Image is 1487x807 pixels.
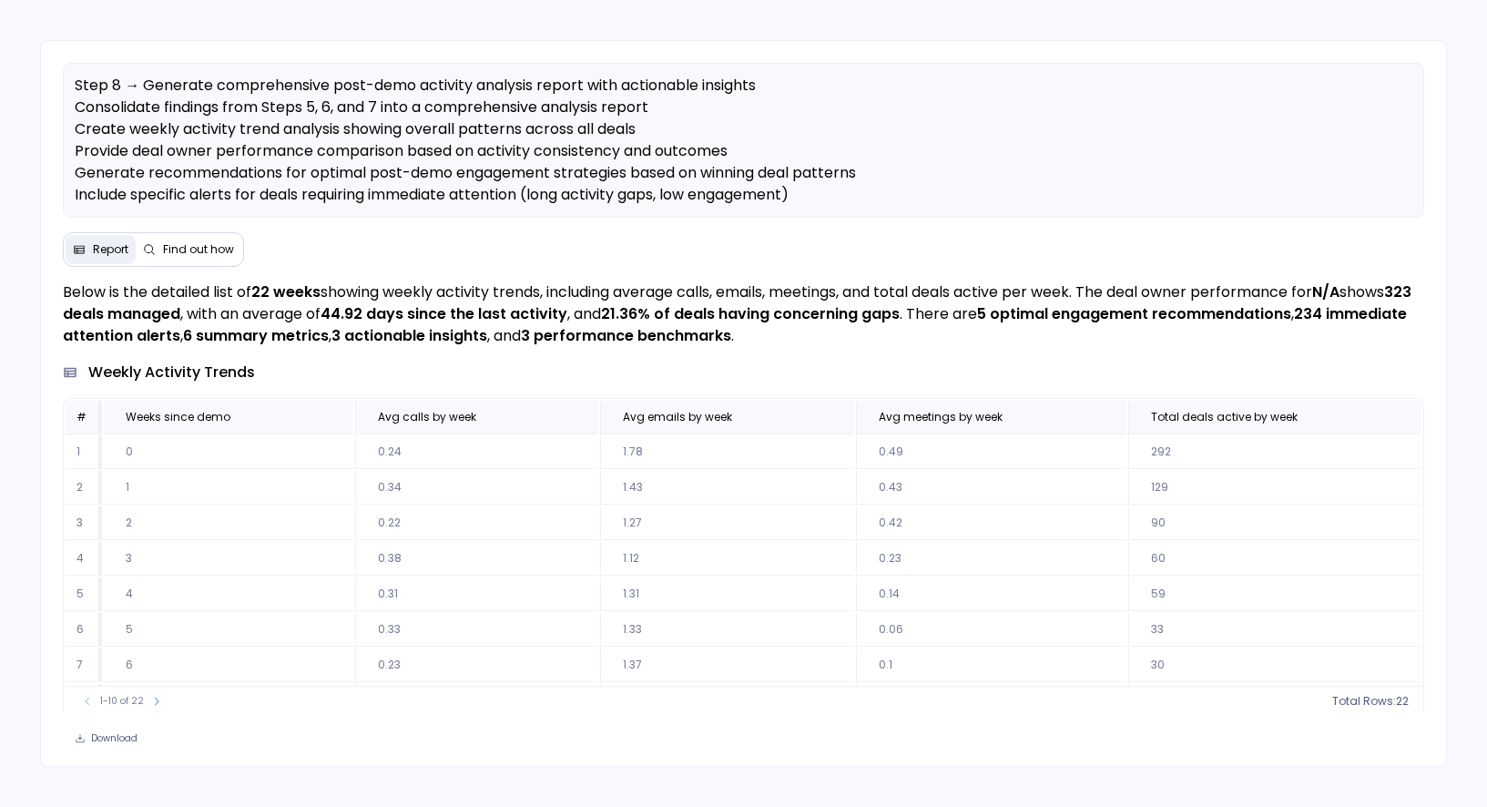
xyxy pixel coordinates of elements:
[600,471,855,505] td: 1.43
[63,303,1407,346] strong: 234 immediate attention alerts
[66,613,102,647] td: 6
[1396,694,1409,709] span: 22
[75,75,1135,249] span: Step 8 → Generate comprehensive post-demo activity analysis report with actionable insights Conso...
[600,506,855,540] td: 1.27
[600,613,855,647] td: 1.33
[66,506,102,540] td: 3
[856,435,1125,469] td: 0.49
[856,506,1125,540] td: 0.42
[66,471,102,505] td: 2
[1128,684,1421,718] td: 26
[1332,694,1396,709] span: Total Rows:
[355,471,598,505] td: 0.34
[104,684,352,718] td: 7
[521,325,731,346] strong: 3 performance benchmarks
[104,471,352,505] td: 1
[136,235,241,264] button: Find out how
[1128,506,1421,540] td: 90
[355,435,598,469] td: 0.24
[126,410,230,424] span: Weeks since demo
[355,684,598,718] td: 0.31
[104,435,352,469] td: 0
[856,649,1125,682] td: 0.1
[66,577,102,611] td: 5
[63,281,1423,347] p: Below is the detailed list of showing weekly activity trends, including average calls, emails, me...
[856,577,1125,611] td: 0.14
[104,649,352,682] td: 6
[355,613,598,647] td: 0.33
[1128,649,1421,682] td: 30
[977,303,1291,324] strong: 5 optimal engagement recommendations
[331,325,487,346] strong: 3 actionable insights
[1151,410,1298,424] span: Total deals active by week
[1128,613,1421,647] td: 33
[856,471,1125,505] td: 0.43
[1312,281,1339,302] strong: N/A
[1128,577,1421,611] td: 59
[879,410,1003,424] span: Avg meetings by week
[104,577,352,611] td: 4
[355,542,598,576] td: 0.38
[183,325,329,346] strong: 6 summary metrics
[1128,542,1421,576] td: 60
[88,362,255,383] span: weekly activity trends
[251,281,321,302] strong: 22 weeks
[1128,471,1421,505] td: 129
[163,242,234,257] span: Find out how
[600,649,855,682] td: 1.37
[355,649,598,682] td: 0.23
[66,684,102,718] td: 8
[600,684,855,718] td: 1.65
[91,732,137,745] span: Download
[321,303,567,324] strong: 44.92 days since the last activity
[378,410,476,424] span: Avg calls by week
[66,435,102,469] td: 1
[355,506,598,540] td: 0.22
[76,409,87,424] span: #
[601,303,900,324] strong: 21.36% of deals having concerning gaps
[600,542,855,576] td: 1.12
[66,235,136,264] button: Report
[63,281,1411,324] strong: 323 deals managed
[100,694,144,709] span: 1-10 of 22
[856,613,1125,647] td: 0.06
[104,613,352,647] td: 5
[600,577,855,611] td: 1.31
[104,542,352,576] td: 3
[600,435,855,469] td: 1.78
[104,506,352,540] td: 2
[623,410,732,424] span: Avg emails by week
[66,649,102,682] td: 7
[63,726,149,751] button: Download
[355,577,598,611] td: 0.31
[856,684,1125,718] td: 0.12
[1128,435,1421,469] td: 292
[66,542,102,576] td: 4
[856,542,1125,576] td: 0.23
[93,242,128,257] span: Report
